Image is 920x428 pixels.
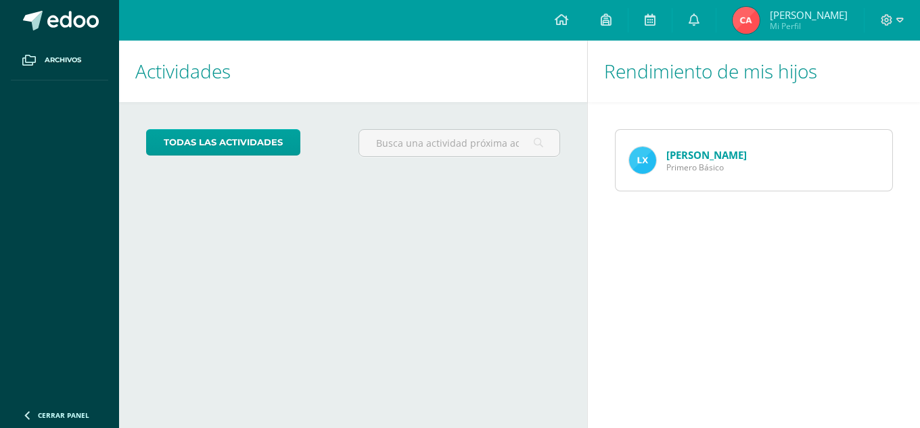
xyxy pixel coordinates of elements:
span: Mi Perfil [770,20,848,32]
input: Busca una actividad próxima aquí... [359,130,559,156]
h1: Rendimiento de mis hijos [604,41,904,102]
h1: Actividades [135,41,571,102]
a: Archivos [11,41,108,80]
img: 3d42cc4bbca5f1051551990bba7db6b5.png [629,147,656,174]
a: todas las Actividades [146,129,300,156]
a: [PERSON_NAME] [666,148,747,162]
img: 0d7eb3150f5084fc53b5f0679e053a4d.png [733,7,760,34]
span: Cerrar panel [38,410,89,420]
span: Primero Básico [666,162,747,173]
span: [PERSON_NAME] [770,8,848,22]
span: Archivos [45,55,81,66]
